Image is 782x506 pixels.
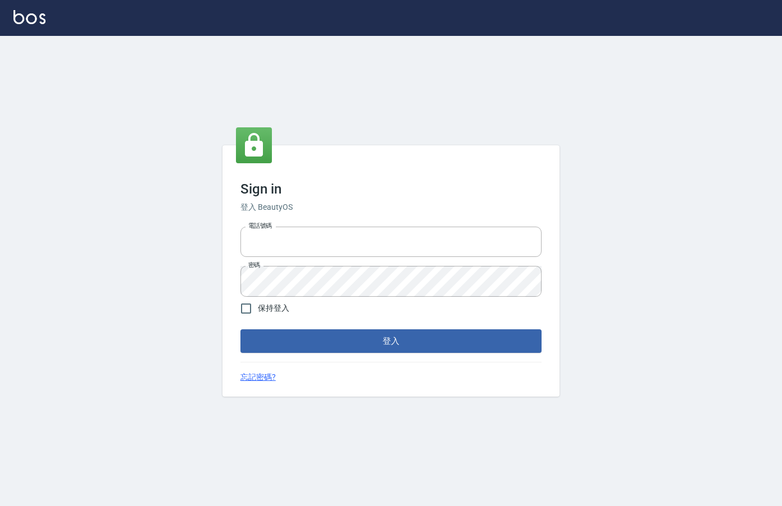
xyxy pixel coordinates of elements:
[248,261,260,269] label: 密碼
[13,10,46,24] img: Logo
[240,181,542,197] h3: Sign in
[240,201,542,213] h6: 登入 BeautyOS
[240,371,276,383] a: 忘記密碼?
[248,222,272,230] label: 電話號碼
[258,302,289,314] span: 保持登入
[240,329,542,353] button: 登入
